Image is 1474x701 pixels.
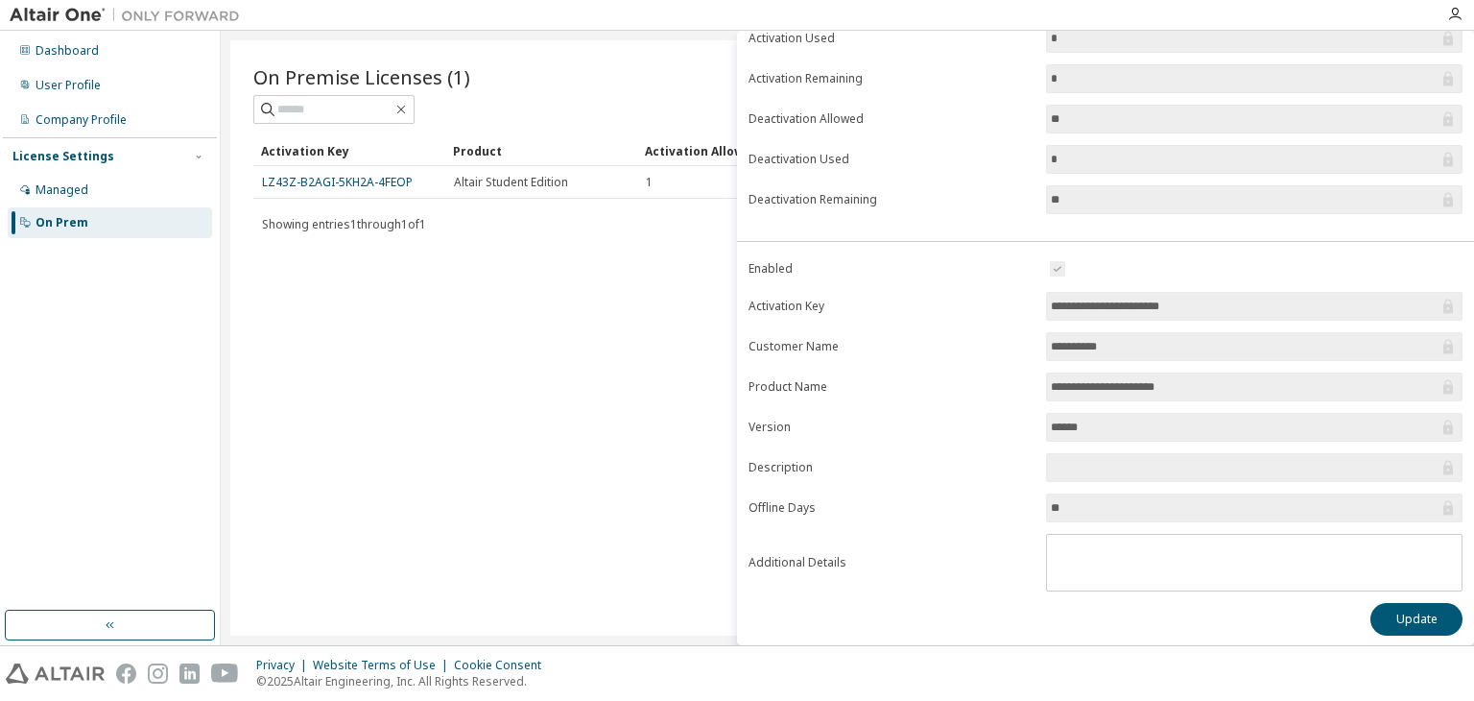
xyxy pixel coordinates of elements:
label: Enabled [749,261,1034,277]
div: Activation Allowed [645,135,821,166]
p: © 2025 Altair Engineering, Inc. All Rights Reserved. [256,673,553,689]
img: altair_logo.svg [6,664,105,684]
img: youtube.svg [211,664,239,684]
img: instagram.svg [148,664,168,684]
div: Company Profile [36,112,127,128]
button: Update [1370,603,1462,636]
span: Altair Student Edition [454,175,568,190]
img: linkedin.svg [179,664,200,684]
span: 1 [646,175,653,190]
div: On Prem [36,215,88,230]
img: Altair One [10,6,250,25]
label: Additional Details [749,555,1034,570]
div: Product [453,135,630,166]
div: License Settings [12,149,114,164]
div: Website Terms of Use [313,658,454,673]
div: Activation Key [261,135,438,166]
label: Version [749,420,1034,435]
label: Deactivation Allowed [749,111,1034,127]
label: Activation Used [749,31,1034,46]
div: User Profile [36,78,101,93]
label: Offline Days [749,500,1034,516]
label: Deactivation Remaining [749,192,1034,207]
div: Privacy [256,658,313,673]
label: Product Name [749,379,1034,395]
span: Showing entries 1 through 1 of 1 [262,216,426,232]
span: On Premise Licenses (1) [253,63,470,90]
div: Cookie Consent [454,658,553,673]
div: Dashboard [36,43,99,59]
label: Customer Name [749,339,1034,354]
a: LZ43Z-B2AGI-5KH2A-4FEOP [262,174,413,190]
label: Deactivation Used [749,152,1034,167]
div: Managed [36,182,88,198]
label: Activation Key [749,299,1034,314]
label: Description [749,460,1034,475]
label: Activation Remaining [749,71,1034,86]
img: facebook.svg [116,664,136,684]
